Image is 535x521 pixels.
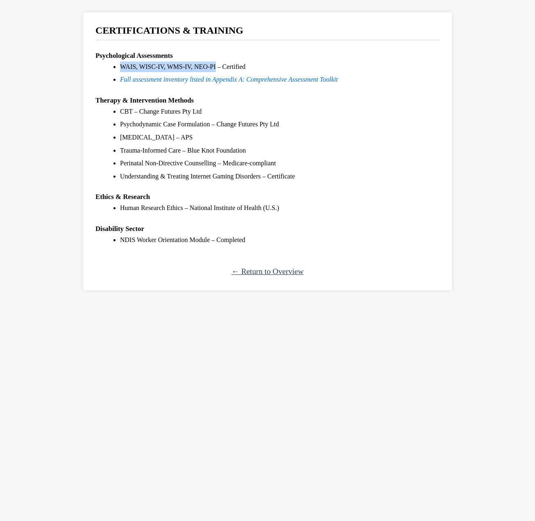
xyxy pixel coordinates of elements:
li: Perinatal Non-Directive Counselling – Medicare-compliant [120,158,440,169]
li: CBT – Change Futures Pty Ltd [120,106,440,117]
li: Human Research Ethics – National Institute of Health (U.S.) [120,203,440,213]
li: Understanding & Treating Internet Gaming Disorders – Certificate [120,171,440,182]
li: NDIS Worker Orientation Module – Completed [120,235,440,245]
div: Disability Sector [95,224,440,235]
a: Full assessment inventory listed in Appendix A: Comprehensive Assessment Toolkit [120,76,338,83]
li: Psychodynamic Case Formulation – Change Futures Pty Ltd [120,119,440,130]
div: Ethics & Research [95,192,440,203]
div: Therapy & Intervention Methods [95,95,440,106]
div: Psychological Assessments [95,50,440,62]
li: [MEDICAL_DATA] – APS [120,132,440,143]
a: ← Return to Overview [231,267,304,276]
li: Trauma-Informed Care – Blue Knot Foundation [120,145,440,156]
h2: CERTIFICATIONS & TRAINING [95,25,440,40]
li: WAIS, WISC-IV, WMS-IV, NEO-PI – Certified [120,62,440,72]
